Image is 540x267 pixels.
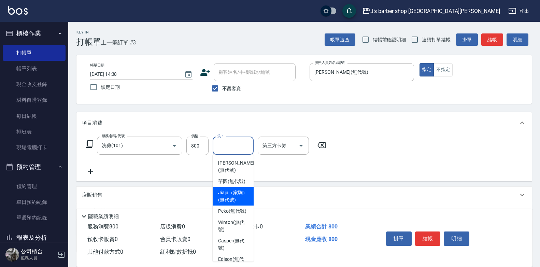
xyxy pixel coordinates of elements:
[373,36,406,43] span: 結帳前確認明細
[169,140,180,151] button: Open
[444,231,469,246] button: 明細
[3,25,66,42] button: 櫃檯作業
[305,236,338,242] span: 現金應收 800
[3,108,66,124] a: 每日結帳
[90,69,177,80] input: YYYY/MM/DD hh:mm
[160,223,185,230] span: 店販消費 0
[3,76,66,92] a: 現金收支登錄
[3,194,66,210] a: 單日預約紀錄
[386,231,412,246] button: 掛單
[21,248,56,255] h5: 公司櫃台
[422,36,451,43] span: 連續打單結帳
[21,255,56,261] p: 服務人員
[90,63,104,68] label: 帳單日期
[160,236,190,242] span: 會員卡販賣 0
[82,192,102,199] p: 店販銷售
[296,140,307,151] button: Open
[3,92,66,108] a: 材料自購登錄
[88,213,119,220] p: 隱藏業績明細
[456,33,478,46] button: 掛單
[415,231,441,246] button: 結帳
[102,133,125,139] label: 服務名稱/代號
[76,112,532,134] div: 項目消費
[434,63,453,76] button: 不指定
[3,45,66,61] a: 打帳單
[218,189,248,203] span: Jiaju（家駒） (無代號)
[325,33,355,46] button: 帳單速查
[370,7,500,15] div: J’s barber shop [GEOGRAPHIC_DATA][PERSON_NAME]
[3,124,66,140] a: 排班表
[3,158,66,176] button: 預約管理
[82,120,102,127] p: 項目消費
[506,5,532,17] button: 登出
[218,237,248,252] span: Casper (無代號)
[87,236,118,242] span: 預收卡販賣 0
[420,63,434,76] button: 指定
[101,84,120,91] span: 鎖定日期
[218,208,246,215] span: Peko (無代號)
[359,4,503,18] button: J’s barber shop [GEOGRAPHIC_DATA][PERSON_NAME]
[507,33,528,46] button: 明細
[305,223,338,230] span: 業績合計 800
[3,140,66,155] a: 現場電腦打卡
[87,249,123,255] span: 其他付款方式 0
[76,203,532,220] div: 預收卡販賣
[342,4,356,18] button: save
[8,6,28,15] img: Logo
[222,85,241,92] span: 不留客資
[76,30,101,34] h2: Key In
[76,187,532,203] div: 店販銷售
[191,133,198,139] label: 價格
[87,223,118,230] span: 服務消費 800
[5,248,19,262] img: Person
[217,133,224,139] label: 洗-1
[3,229,66,247] button: 報表及分析
[101,38,136,47] span: 上一筆訂單:#3
[82,208,108,215] p: 預收卡販賣
[3,210,66,226] a: 單週預約紀錄
[3,61,66,76] a: 帳單列表
[218,178,245,185] span: 芋圓 (無代號)
[76,37,101,47] h3: 打帳單
[3,179,66,194] a: 預約管理
[180,66,197,83] button: Choose date, selected date is 2025-09-13
[314,60,344,65] label: 服務人員姓名/編號
[218,219,248,233] span: Winton (無代號)
[481,33,503,46] button: 結帳
[160,249,196,255] span: 紅利點數折抵 0
[218,159,254,174] span: [PERSON_NAME] (無代號)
